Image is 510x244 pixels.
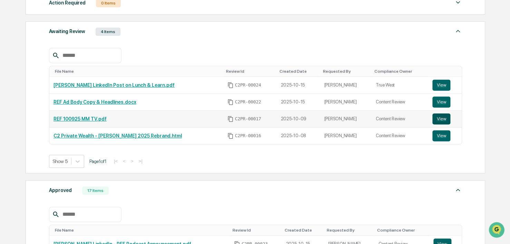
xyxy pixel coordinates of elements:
span: C2PR-00022 [235,99,261,105]
div: Toggle SortBy [323,69,369,74]
a: View [432,113,458,124]
a: Powered byPylon [49,116,84,122]
td: [PERSON_NAME] [320,111,372,128]
div: 🖐️ [7,88,12,93]
a: REF Ad Body Copy & Headlines.docx [53,99,136,105]
a: REF 100925 MM TV.pdf [53,116,107,122]
button: View [432,96,450,108]
td: 2025-10-08 [277,128,320,144]
iframe: Open customer support [488,221,507,240]
div: Toggle SortBy [279,69,317,74]
button: < [121,158,128,164]
div: Toggle SortBy [434,69,459,74]
div: 🔎 [7,101,12,106]
td: 2025-10-15 [277,94,320,111]
img: 1746055101610-c473b297-6a78-478c-a979-82029cc54cd1 [7,53,19,65]
span: C2PR-00016 [235,133,261,139]
a: C2 Private Wealth - [PERSON_NAME] 2025 Rebrand.html [53,133,182,139]
button: |< [112,158,120,164]
td: True West [372,77,428,94]
span: Pylon [69,117,84,122]
div: 17 Items [82,186,109,195]
img: caret [454,186,462,194]
td: 2025-10-09 [277,111,320,128]
div: Approved [49,186,72,195]
button: > [129,158,136,164]
span: Preclearance [14,87,45,94]
div: Toggle SortBy [233,228,279,233]
span: Copy Id [227,116,234,122]
div: We're available if you need us! [23,60,87,65]
button: Start new chat [117,55,126,63]
div: Toggle SortBy [377,228,426,233]
a: View [432,80,458,91]
td: [PERSON_NAME] [320,94,372,111]
p: How can we help? [7,14,126,26]
a: 🖐️Preclearance [4,84,47,96]
span: Page 1 of 1 [89,159,107,164]
span: Copy Id [227,99,234,105]
a: 🗄️Attestations [47,84,88,96]
span: Attestations [57,87,86,94]
td: 2025-10-15 [277,77,320,94]
div: Toggle SortBy [284,228,321,233]
span: Copy Id [227,82,234,88]
span: Copy Id [227,133,234,139]
a: [PERSON_NAME] LinkedIn Post on Lunch & Learn.pdf [53,82,175,88]
span: Data Lookup [14,100,43,107]
div: Toggle SortBy [374,69,425,74]
button: View [432,80,450,91]
span: C2PR-00017 [235,116,261,122]
div: Toggle SortBy [435,228,459,233]
td: [PERSON_NAME] [320,77,372,94]
div: Toggle SortBy [226,69,274,74]
td: Content Review [372,94,428,111]
td: Content Review [372,128,428,144]
div: Toggle SortBy [55,228,227,233]
a: 🔎Data Lookup [4,97,46,110]
td: Content Review [372,111,428,128]
div: Awaiting Review [49,27,85,36]
div: Toggle SortBy [327,228,371,233]
a: View [432,96,458,108]
button: View [432,113,450,124]
button: View [432,130,450,141]
img: caret [454,27,462,35]
div: Toggle SortBy [55,69,220,74]
span: C2PR-00024 [235,82,261,88]
button: >| [137,158,145,164]
div: 4 Items [96,28,120,36]
a: View [432,130,458,141]
div: 🗄️ [50,88,56,93]
div: Start new chat [23,53,113,60]
td: [PERSON_NAME] [320,128,372,144]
